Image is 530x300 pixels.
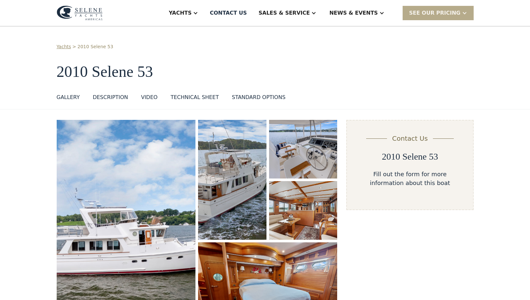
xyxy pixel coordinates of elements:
div: VIDEO [141,93,158,101]
h2: 2010 Selene 53 [382,151,438,162]
div: Contact US [210,9,247,17]
div: GALLERY [57,93,80,101]
div: SEE Our Pricing [409,9,461,17]
div: STANDARD OPTIONS [232,93,286,101]
a: TECHNICAL SHEET [171,93,219,104]
h1: 2010 Selene 53 [57,63,474,80]
img: logo [57,6,103,21]
a: VIDEO [141,93,158,104]
div: Fill out the form for more information about this boat [357,170,462,187]
a: GALLERY [57,93,80,104]
div: News & EVENTS [329,9,378,17]
a: 2010 Selene 53 [78,43,113,50]
a: Yachts [57,43,71,50]
div: Contact Us [392,134,428,143]
div: TECHNICAL SHEET [171,93,219,101]
a: DESCRIPTION [93,93,128,104]
a: STANDARD OPTIONS [232,93,286,104]
div: Yachts [169,9,192,17]
div: Sales & Service [259,9,310,17]
div: > [72,43,76,50]
div: DESCRIPTION [93,93,128,101]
